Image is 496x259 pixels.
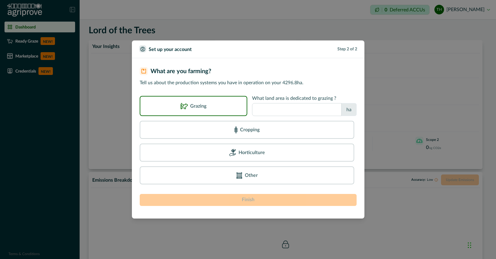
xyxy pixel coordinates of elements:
p: Set up your account [149,46,192,53]
div: Drag [468,236,471,254]
p: Other [245,172,258,179]
p: Tell us about the production systems you have in operation on your 4296.8 ha. [140,79,357,86]
iframe: Chat Widget [466,230,496,259]
p: Grazing [190,103,206,110]
p: Cropping [240,126,260,133]
p: Horticulture [239,149,265,156]
button: Finish [140,194,357,206]
p: What land area is dedicated to grazing ? [252,96,357,101]
div: ha [341,103,357,116]
h2: What are you farming? [151,68,211,75]
p: Step 2 of 2 [337,46,357,52]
